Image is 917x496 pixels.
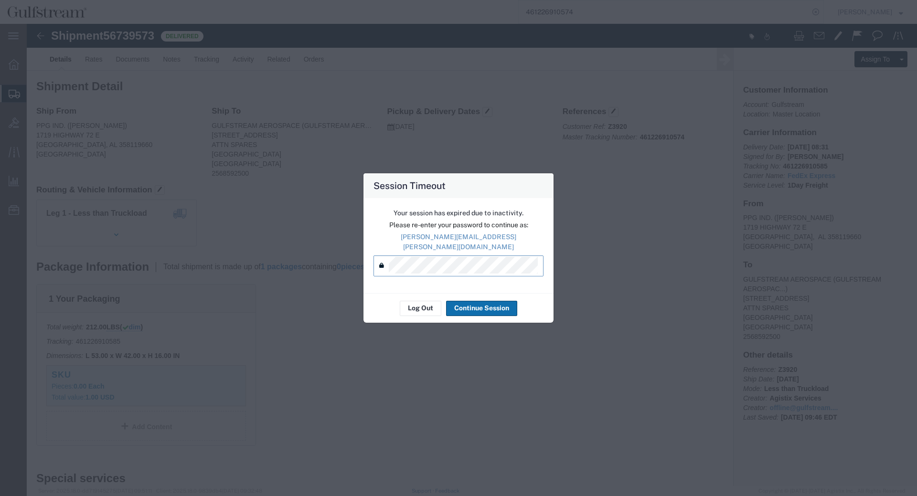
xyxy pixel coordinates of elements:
h4: Session Timeout [373,179,446,192]
p: Your session has expired due to inactivity. [373,208,544,218]
button: Log Out [400,301,441,316]
button: Continue Session [446,301,517,316]
p: [PERSON_NAME][EMAIL_ADDRESS][PERSON_NAME][DOMAIN_NAME] [373,232,544,252]
p: Please re-enter your password to continue as: [373,220,544,230]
